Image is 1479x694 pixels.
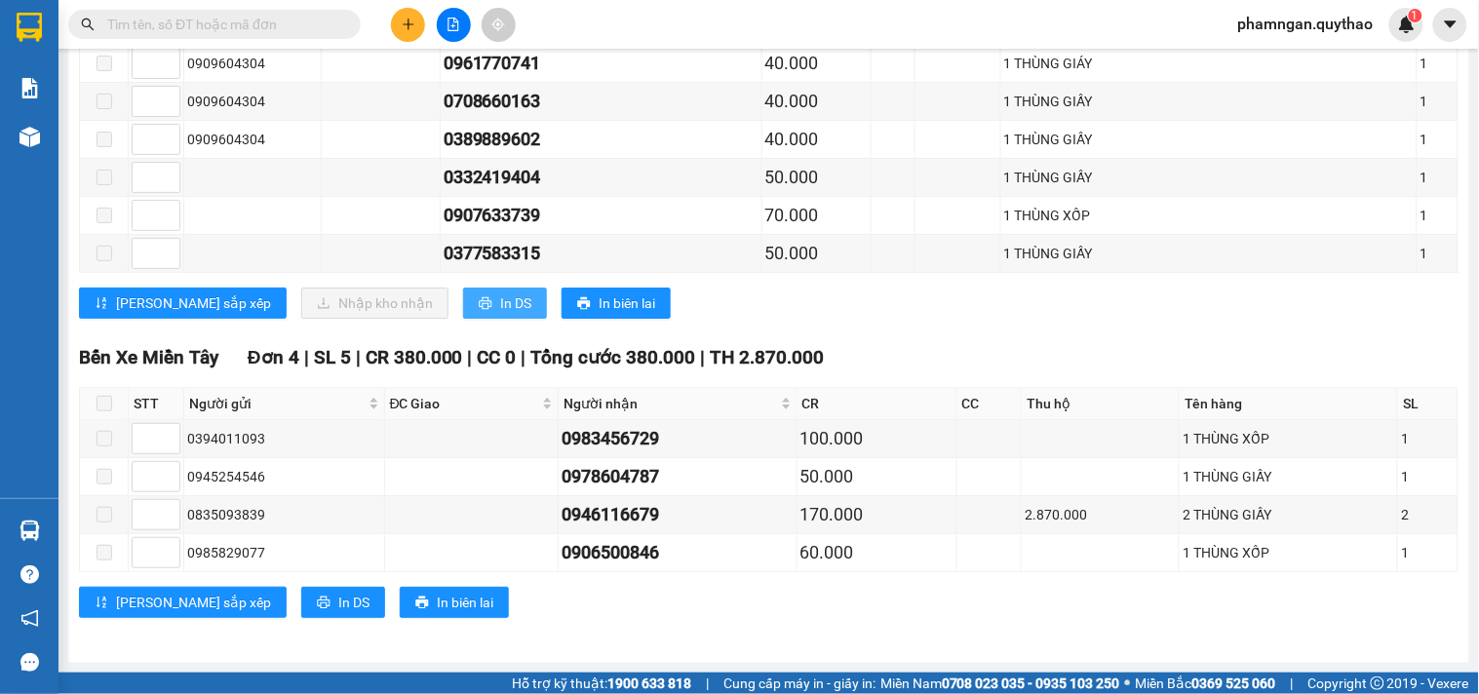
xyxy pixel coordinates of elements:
button: caret-down [1433,8,1467,42]
span: file-add [447,18,460,31]
span: Người nhận [564,393,776,414]
span: sort-ascending [95,296,108,312]
div: 1 THÙNG GIẤY [1004,243,1414,264]
span: | [1291,673,1294,694]
div: 0985829077 [187,542,381,563]
div: 40.000 [765,88,869,115]
strong: 0369 525 060 [1192,675,1276,691]
span: In biên lai [437,592,493,613]
div: 1 [1421,91,1455,112]
button: file-add [437,8,471,42]
img: warehouse-icon [19,520,40,541]
span: plus [402,18,415,31]
span: | [706,673,709,694]
span: [PERSON_NAME] sắp xếp [116,592,271,613]
span: | [356,346,361,368]
span: | [304,346,309,368]
div: 170.000 [800,501,954,528]
div: 0708660163 [444,88,759,115]
div: 0909604304 [187,91,318,112]
div: 0909604304 [187,129,318,150]
span: sort-ascending [95,596,108,611]
div: 0835093839 [187,504,381,525]
div: 1 [1421,129,1455,150]
div: 40.000 [765,50,869,77]
span: message [20,653,39,672]
span: printer [317,596,331,611]
span: Miền Nam [880,673,1120,694]
span: printer [577,296,591,312]
span: Bến Xe Miền Tây [79,346,218,368]
span: search [81,18,95,31]
button: printerIn DS [301,587,385,618]
div: 60.000 [800,539,954,566]
span: Hỗ trợ kỹ thuật: [512,673,691,694]
span: aim [491,18,505,31]
div: 70.000 [765,202,869,229]
span: [PERSON_NAME] sắp xếp [116,292,271,314]
span: SL 5 [314,346,351,368]
div: 1 THÙNG GIẤY [1004,167,1414,188]
span: Tổng cước 380.000 [531,346,696,368]
button: sort-ascending[PERSON_NAME] sắp xếp [79,288,287,319]
input: Tìm tên, số ĐT hoặc mã đơn [107,14,337,35]
div: 0389889602 [444,126,759,153]
div: 1 [1401,428,1455,449]
span: printer [479,296,492,312]
div: 0394011093 [187,428,381,449]
button: sort-ascending[PERSON_NAME] sắp xếp [79,587,287,618]
div: 0945254546 [187,466,381,487]
span: | [522,346,526,368]
th: CC [957,388,1022,420]
img: warehouse-icon [19,127,40,147]
span: ⚪️ [1125,679,1131,687]
img: icon-new-feature [1398,16,1416,33]
th: CR [798,388,957,420]
div: 1 [1421,167,1455,188]
div: 1 THÙNG XỐP [1183,428,1394,449]
span: question-circle [20,565,39,584]
th: SL [1398,388,1459,420]
div: 50.000 [765,240,869,267]
button: downloadNhập kho nhận [301,288,448,319]
span: CR 380.000 [366,346,463,368]
strong: 1900 633 818 [607,675,691,691]
button: printerIn biên lai [562,288,671,319]
div: 1 THÙNG GIÁY [1004,53,1414,74]
th: Tên hàng [1180,388,1398,420]
th: Thu hộ [1022,388,1180,420]
span: notification [20,609,39,628]
div: 0332419404 [444,164,759,191]
div: 0909604304 [187,53,318,74]
div: 2.870.000 [1025,504,1176,525]
span: ĐC Giao [390,393,538,414]
div: 0978604787 [562,463,793,490]
div: 0377583315 [444,240,759,267]
span: printer [415,596,429,611]
span: Đơn 4 [248,346,299,368]
div: 0983456729 [562,425,793,452]
span: TH 2.870.000 [711,346,825,368]
sup: 1 [1409,9,1422,22]
div: 1 [1421,205,1455,226]
button: printerIn DS [463,288,547,319]
div: 0907633739 [444,202,759,229]
img: logo-vxr [17,13,42,42]
span: | [468,346,473,368]
div: 40.000 [765,126,869,153]
button: printerIn biên lai [400,587,509,618]
img: solution-icon [19,78,40,98]
div: 2 THÙNG GIẤY [1183,504,1394,525]
div: 100.000 [800,425,954,452]
button: aim [482,8,516,42]
span: caret-down [1442,16,1460,33]
span: CC 0 [478,346,517,368]
span: 1 [1412,9,1419,22]
div: 0961770741 [444,50,759,77]
div: 1 THÙNG GIẤY [1004,91,1414,112]
button: plus [391,8,425,42]
span: In biên lai [599,292,655,314]
span: copyright [1371,676,1384,690]
strong: 0708 023 035 - 0935 103 250 [942,675,1120,691]
div: 1 [1421,243,1455,264]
